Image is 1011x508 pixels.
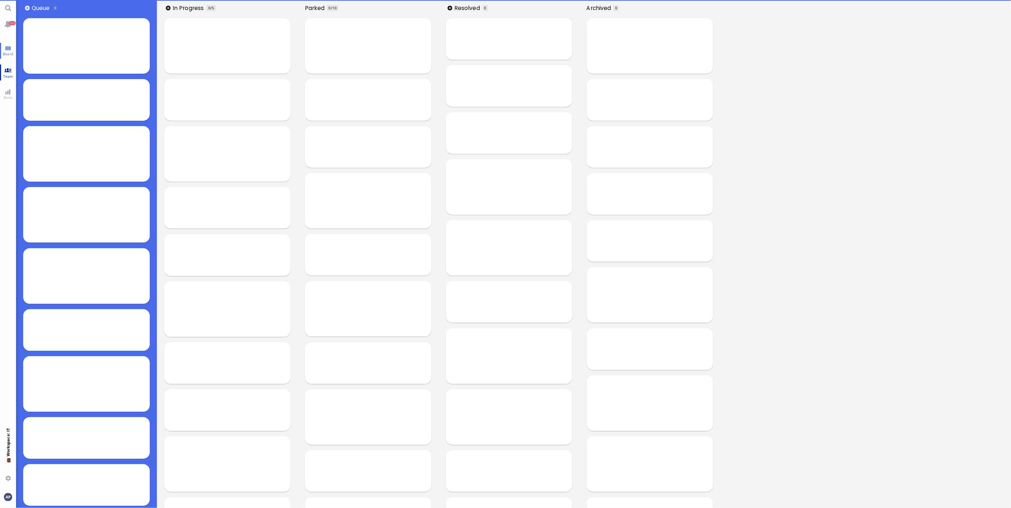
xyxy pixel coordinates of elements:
button: Add [166,6,170,10]
span: Resolved [454,4,482,12]
span: Parked [305,4,327,12]
span: 0 [329,5,331,10]
button: Add [448,6,452,10]
span: Archived [587,4,614,12]
span: 0 [484,5,486,10]
span: 💼 Workspace: IT [5,457,11,473]
span: Queue [32,4,52,12]
span: /10 [331,5,337,10]
span: In progress [173,4,206,12]
button: Add [25,6,30,10]
span: 0 [208,5,210,10]
span: 152 [9,21,16,25]
span: 0 [54,5,56,10]
span: Board [1,51,15,56]
span: Stats [2,95,14,100]
span: Team [1,74,15,79]
span: /5 [210,5,214,10]
span: 0 [615,5,617,10]
img: You [4,493,12,501]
